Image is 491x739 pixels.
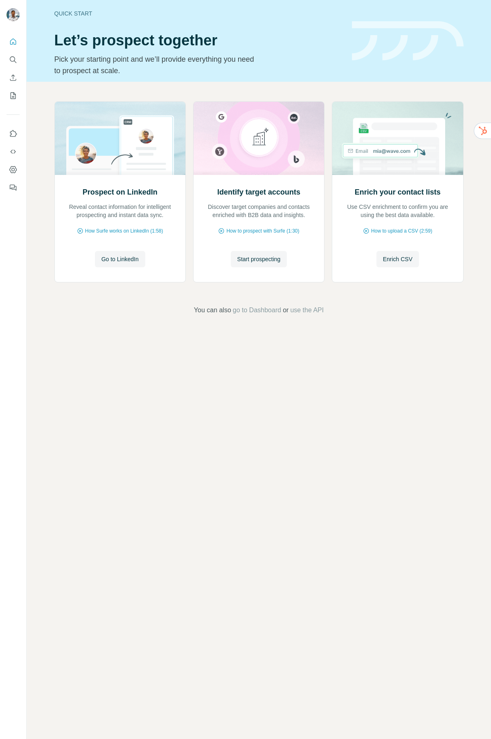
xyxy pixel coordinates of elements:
[7,8,20,21] img: Avatar
[101,255,139,263] span: Go to LinkedIn
[376,251,419,267] button: Enrich CSV
[371,227,432,235] span: How to upload a CSV (2:59)
[7,126,20,141] button: Use Surfe on LinkedIn
[383,255,412,263] span: Enrich CSV
[352,21,464,61] img: banner
[7,88,20,103] button: My lists
[7,70,20,85] button: Enrich CSV
[7,144,20,159] button: Use Surfe API
[226,227,299,235] span: How to prospect with Surfe (1:30)
[54,54,259,76] p: Pick your starting point and we’ll provide everything you need to prospect at scale.
[332,102,463,175] img: Enrich your contact lists
[85,227,163,235] span: How Surfe works on LinkedIn (1:58)
[54,9,342,18] div: Quick start
[7,162,20,177] button: Dashboard
[83,186,158,198] h2: Prospect on LinkedIn
[95,251,145,267] button: Go to LinkedIn
[290,305,324,315] button: use the API
[231,251,287,267] button: Start prospecting
[340,203,455,219] p: Use CSV enrichment to confirm you are using the best data available.
[194,305,231,315] span: You can also
[63,203,177,219] p: Reveal contact information for intelligent prospecting and instant data sync.
[202,203,316,219] p: Discover target companies and contacts enriched with B2B data and insights.
[54,32,342,49] h1: Let’s prospect together
[7,180,20,195] button: Feedback
[7,52,20,67] button: Search
[193,102,324,175] img: Identify target accounts
[217,186,300,198] h2: Identify target accounts
[54,102,186,175] img: Prospect on LinkedIn
[355,186,441,198] h2: Enrich your contact lists
[237,255,281,263] span: Start prospecting
[283,305,288,315] span: or
[233,305,281,315] button: go to Dashboard
[7,34,20,49] button: Quick start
